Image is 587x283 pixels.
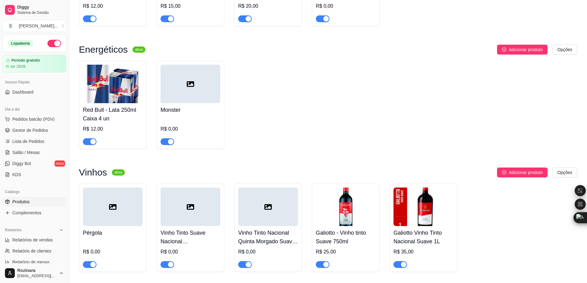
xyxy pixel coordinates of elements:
[509,46,543,53] span: Adicionar produto
[11,58,40,63] article: Período gratuito
[12,138,44,144] span: Lista de Pedidos
[497,168,548,177] button: Adicionar produto
[17,10,64,15] span: Sistema de Gestão
[5,228,22,232] span: Relatórios
[316,2,376,10] div: R$ 0,00
[2,197,66,207] a: Produtos
[2,257,66,267] a: Relatório de mesas
[393,188,453,226] img: product-image
[161,125,220,133] div: R$ 0,00
[83,65,143,103] img: product-image
[112,169,124,176] sup: ativa
[238,2,298,10] div: R$ 20,00
[79,169,107,176] h3: Vinhos
[161,106,220,114] h4: Monster
[2,104,66,114] div: Dia a dia
[2,114,66,124] button: Pedidos balcão (PDV)
[83,106,143,123] h4: Red Bull - Lata 250ml Caixa 4 un
[2,87,66,97] a: Dashboard
[238,228,298,246] h4: Vinho Tinto Nacional Quinta Morgado Suave 1 litro
[393,248,453,256] div: R$ 35,00
[19,23,58,29] div: [PERSON_NAME] ...
[2,125,66,135] a: Gestor de Pedidos
[161,248,220,256] div: R$ 0,00
[2,246,66,256] a: Relatório de clientes
[132,46,145,53] sup: ativa
[2,55,66,72] a: Período gratuitoaté 28/08
[8,40,33,47] div: Loja aberta
[2,170,66,180] a: KDS
[2,266,66,281] button: Rozinara[EMAIL_ADDRESS][DOMAIN_NAME]
[12,160,31,167] span: Diggy Bot
[12,116,55,122] span: Pedidos balcão (PDV)
[17,273,56,278] span: [EMAIL_ADDRESS][DOMAIN_NAME]
[83,248,143,256] div: R$ 0,00
[316,188,376,226] img: product-image
[12,172,21,178] span: KDS
[83,228,143,237] h4: Pérgola
[2,136,66,146] a: Lista de Pedidos
[12,127,48,133] span: Gestor de Pedidos
[83,2,143,10] div: R$ 12,00
[2,208,66,218] a: Complementos
[83,125,143,133] div: R$ 12,00
[557,46,572,53] span: Opções
[552,45,577,55] button: Opções
[12,237,53,243] span: Relatórios de vendas
[502,47,506,52] span: plus-circle
[238,248,298,256] div: R$ 0,00
[2,235,66,245] a: Relatórios de vendas
[393,228,453,246] h4: Galiotto Vinho Tinto Nacional Suave 1L
[8,23,14,29] span: E
[502,170,506,175] span: plus-circle
[12,259,50,265] span: Relatório de mesas
[2,187,66,197] div: Catálogo
[12,149,40,156] span: Salão / Mesas
[12,89,34,95] span: Dashboard
[509,169,543,176] span: Adicionar produto
[17,5,64,10] span: Diggy
[552,168,577,177] button: Opções
[79,46,128,53] h3: Energéticos
[557,169,572,176] span: Opções
[2,77,66,87] div: Acesso Rápido
[161,2,220,10] div: R$ 15,00
[17,268,56,273] span: Rozinara
[497,45,548,55] button: Adicionar produto
[2,159,66,168] a: Diggy Botnovo
[316,228,376,246] h4: Galiotto - Vinho tinto Suave 750ml
[316,248,376,256] div: R$ 25,00
[12,199,30,205] span: Produtos
[2,20,66,32] button: Select a team
[12,248,51,254] span: Relatório de clientes
[161,228,220,246] h4: Vinho Tinto Suave Nacional [GEOGRAPHIC_DATA] 750ml
[10,64,26,69] article: até 28/08
[47,40,61,47] button: Alterar Status
[12,210,41,216] span: Complementos
[2,2,66,17] a: DiggySistema de Gestão
[2,148,66,157] a: Salão / Mesas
